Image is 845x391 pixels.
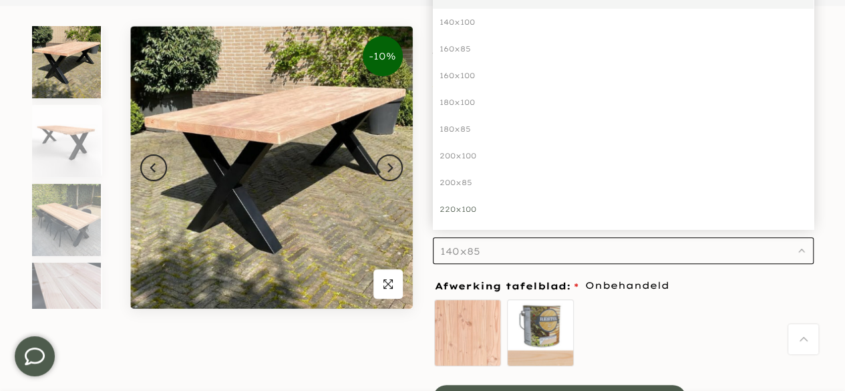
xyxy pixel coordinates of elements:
[433,237,814,264] button: 140x85
[433,62,814,89] div: 160x100
[32,105,101,177] img: Rechthoekige douglas tuintafel met zwarte stalen X-poten
[433,9,814,35] div: 140x100
[433,89,814,116] div: 180x100
[788,324,818,354] a: Terug naar boven
[1,323,68,390] iframe: toggle-frame
[433,169,814,196] div: 200x85
[433,116,814,142] div: 180x85
[433,35,814,62] div: 160x85
[32,26,101,98] img: Rechthoekige douglas tuintafel met stalen X-poten
[435,281,578,291] span: Afwerking tafelblad:
[140,154,167,181] button: Previous
[433,218,596,230] span: Stap 1: Afmeting:
[433,142,814,169] div: 200x100
[433,196,814,223] div: 220x100
[440,245,480,257] span: 140x85
[433,223,814,249] div: 220x85
[130,26,413,309] img: Rechthoekige douglas tuintafel met stalen X-poten
[585,277,669,294] span: Onbehandeld
[376,154,403,181] button: Next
